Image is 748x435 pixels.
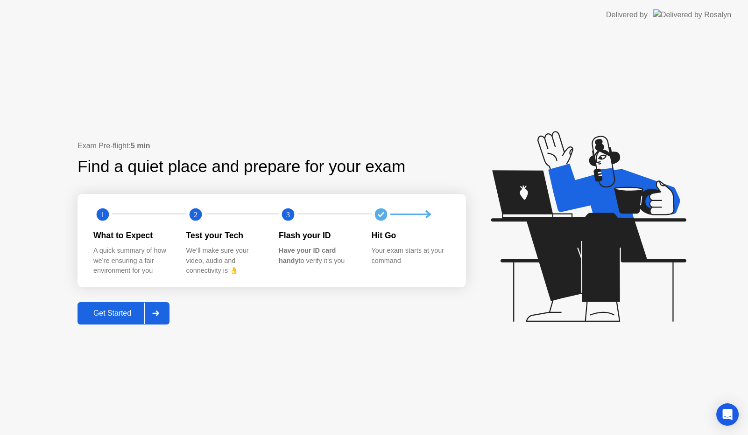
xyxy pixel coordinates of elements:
div: Hit Go [372,229,450,242]
b: Have your ID card handy [279,247,336,264]
div: Open Intercom Messenger [716,403,739,426]
div: Flash your ID [279,229,357,242]
text: 1 [101,210,105,219]
b: 5 min [131,142,150,150]
div: What to Expect [93,229,171,242]
div: Get Started [80,309,144,318]
div: Exam Pre-flight: [78,140,466,152]
img: Delivered by Rosalyn [653,9,731,20]
div: Find a quiet place and prepare for your exam [78,154,407,179]
div: Test your Tech [186,229,264,242]
div: Your exam starts at your command [372,246,450,266]
text: 2 [193,210,197,219]
div: to verify it’s you [279,246,357,266]
text: 3 [286,210,290,219]
div: Delivered by [606,9,648,21]
button: Get Started [78,302,169,325]
div: A quick summary of how we’re ensuring a fair environment for you [93,246,171,276]
div: We’ll make sure your video, audio and connectivity is 👌 [186,246,264,276]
